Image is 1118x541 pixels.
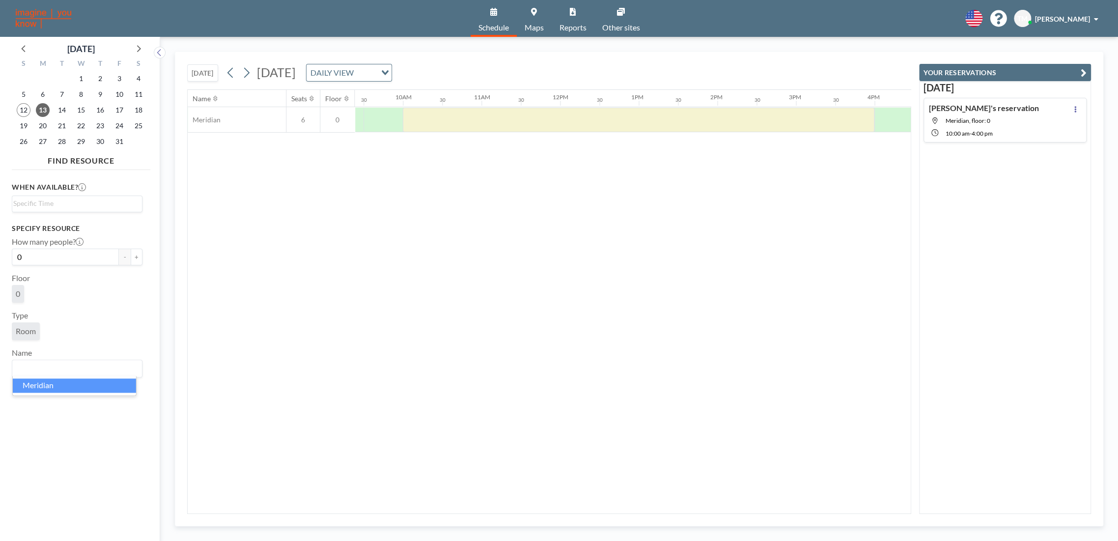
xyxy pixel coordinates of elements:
span: Monday, October 27, 2025 [36,135,50,148]
button: + [131,249,142,265]
div: 11AM [474,93,490,101]
div: 30 [361,97,367,103]
div: T [53,58,72,71]
span: Thursday, October 9, 2025 [93,87,107,101]
div: Search for option [307,64,391,81]
div: 3PM [788,93,801,101]
div: W [72,58,91,71]
span: Reports [559,24,587,31]
span: Friday, October 31, 2025 [112,135,126,148]
div: 12PM [553,93,568,101]
div: F [110,58,129,71]
div: 30 [518,97,524,103]
span: Monday, October 13, 2025 [36,103,50,117]
div: 1PM [631,93,643,101]
span: Wednesday, October 15, 2025 [74,103,88,117]
div: 30 [440,97,446,103]
label: Floor [12,273,30,283]
button: YOUR RESERVATIONS [919,64,1091,81]
span: Friday, October 17, 2025 [112,103,126,117]
span: Thursday, October 2, 2025 [93,72,107,85]
span: Saturday, October 25, 2025 [132,119,145,133]
div: Search for option [12,360,142,377]
span: Monday, October 20, 2025 [36,119,50,133]
span: Meridian, floor: 0 [946,117,990,124]
div: 30 [833,97,838,103]
div: 4PM [867,93,879,101]
span: Tuesday, October 14, 2025 [55,103,69,117]
span: TM [1017,14,1028,23]
span: Maps [525,24,544,31]
span: Friday, October 3, 2025 [112,72,126,85]
span: 0 [16,289,20,298]
span: DAILY VIEW [308,66,356,79]
img: organization-logo [16,9,71,28]
span: - [970,130,972,137]
span: Friday, October 10, 2025 [112,87,126,101]
span: Sunday, October 5, 2025 [17,87,30,101]
div: S [14,58,33,71]
span: Tuesday, October 21, 2025 [55,119,69,133]
span: Wednesday, October 22, 2025 [74,119,88,133]
span: Thursday, October 16, 2025 [93,103,107,117]
label: Name [12,348,32,358]
div: 30 [597,97,603,103]
span: Monday, October 6, 2025 [36,87,50,101]
span: Saturday, October 4, 2025 [132,72,145,85]
span: Sunday, October 19, 2025 [17,119,30,133]
div: T [90,58,110,71]
input: Search for option [13,362,137,375]
label: Type [12,311,28,320]
div: 10AM [395,93,412,101]
input: Search for option [13,198,137,209]
div: Floor [325,94,342,103]
span: Room [16,326,36,336]
span: Wednesday, October 29, 2025 [74,135,88,148]
h4: [PERSON_NAME]'s reservation [929,103,1039,113]
span: Friday, October 24, 2025 [112,119,126,133]
span: Thursday, October 23, 2025 [93,119,107,133]
h3: [DATE] [923,82,1087,94]
span: [DATE] [257,65,296,80]
label: How many people? [12,237,84,247]
span: Saturday, October 18, 2025 [132,103,145,117]
div: Seats [291,94,307,103]
span: Saturday, October 11, 2025 [132,87,145,101]
span: Tuesday, October 7, 2025 [55,87,69,101]
button: - [119,249,131,265]
span: Sunday, October 12, 2025 [17,103,30,117]
span: Meridian [188,115,221,124]
div: Name [193,94,211,103]
div: S [129,58,148,71]
span: Wednesday, October 1, 2025 [74,72,88,85]
h3: Specify resource [12,224,142,233]
input: Search for option [357,66,375,79]
span: [PERSON_NAME] [1035,15,1090,23]
span: Tuesday, October 28, 2025 [55,135,69,148]
div: 2PM [710,93,722,101]
span: 6 [286,115,320,124]
span: Other sites [602,24,640,31]
button: [DATE] [187,64,218,82]
span: Thursday, October 30, 2025 [93,135,107,148]
span: Wednesday, October 8, 2025 [74,87,88,101]
span: Sunday, October 26, 2025 [17,135,30,148]
li: Meridian [13,378,136,393]
span: Schedule [478,24,509,31]
div: Search for option [12,196,142,211]
span: 0 [320,115,355,124]
div: 30 [754,97,760,103]
div: 30 [675,97,681,103]
div: M [33,58,53,71]
span: 10:00 AM [946,130,970,137]
span: 4:00 PM [972,130,993,137]
h4: FIND RESOURCE [12,152,150,166]
div: [DATE] [67,42,95,56]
